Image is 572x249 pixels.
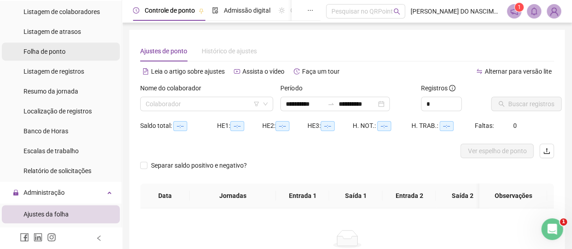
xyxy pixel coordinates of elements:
[327,100,335,108] span: swap-right
[475,122,495,129] span: Faltas:
[276,183,329,208] th: Entrada 1
[411,121,475,131] div: H. TRAB.:
[411,6,501,16] span: [PERSON_NAME] DO NASCIMENTO CRISPIM DE JESUS - Iac contabilidade
[449,85,455,91] span: info-circle
[543,147,550,155] span: upload
[510,7,518,15] span: notification
[140,183,190,208] th: Data
[96,235,102,241] span: left
[24,108,92,115] span: Localização de registros
[353,121,411,131] div: H. NOT.:
[275,121,289,131] span: --:--
[547,5,561,18] img: 84356
[173,121,187,131] span: --:--
[327,100,335,108] span: to
[217,121,262,131] div: HE 1:
[383,183,436,208] th: Entrada 2
[485,68,552,75] span: Alternar para versão lite
[487,191,540,201] span: Observações
[133,7,139,14] span: clock-circle
[202,47,257,55] span: Histórico de ajustes
[24,68,84,75] span: Listagem de registros
[513,122,517,129] span: 0
[476,68,482,75] span: swap
[491,97,562,111] button: Buscar registros
[24,147,79,155] span: Escalas de trabalho
[151,68,225,75] span: Leia o artigo sobre ajustes
[234,68,240,75] span: youtube
[145,7,195,14] span: Controle de ponto
[24,211,69,218] span: Ajustes da folha
[321,121,335,131] span: --:--
[24,88,78,95] span: Resumo da jornada
[290,7,336,14] span: Gestão de férias
[460,144,534,158] button: Ver espelho de ponto
[263,101,268,107] span: down
[479,183,547,208] th: Observações
[20,233,29,242] span: facebook
[47,233,56,242] span: instagram
[224,7,270,14] span: Admissão digital
[518,4,521,10] span: 1
[24,48,66,55] span: Folha de ponto
[440,121,454,131] span: --:--
[212,7,218,14] span: file-done
[530,7,538,15] span: bell
[24,189,65,196] span: Administração
[436,183,489,208] th: Saída 2
[293,68,300,75] span: history
[190,183,276,208] th: Jornadas
[242,68,284,75] span: Assista o vídeo
[24,8,100,15] span: Listagem de colaboradores
[279,7,285,14] span: sun
[307,121,353,131] div: HE 3:
[302,68,340,75] span: Faça um tour
[515,3,524,12] sup: 1
[329,183,383,208] th: Saída 1
[147,160,251,170] span: Separar saldo positivo e negativo?
[254,101,259,107] span: filter
[24,167,91,174] span: Relatório de solicitações
[421,83,455,93] span: Registros
[140,121,217,131] div: Saldo total:
[33,233,43,242] span: linkedin
[24,127,68,135] span: Banco de Horas
[377,121,391,131] span: --:--
[560,218,567,226] span: 1
[24,28,81,35] span: Listagem de atrasos
[142,68,149,75] span: file-text
[280,83,308,93] label: Período
[262,121,307,131] div: HE 2:
[307,7,313,14] span: ellipsis
[393,8,400,15] span: search
[199,8,204,14] span: pushpin
[230,121,244,131] span: --:--
[541,218,563,240] iframe: Intercom live chat
[140,83,207,93] label: Nome do colaborador
[13,189,19,196] span: lock
[140,47,187,55] span: Ajustes de ponto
